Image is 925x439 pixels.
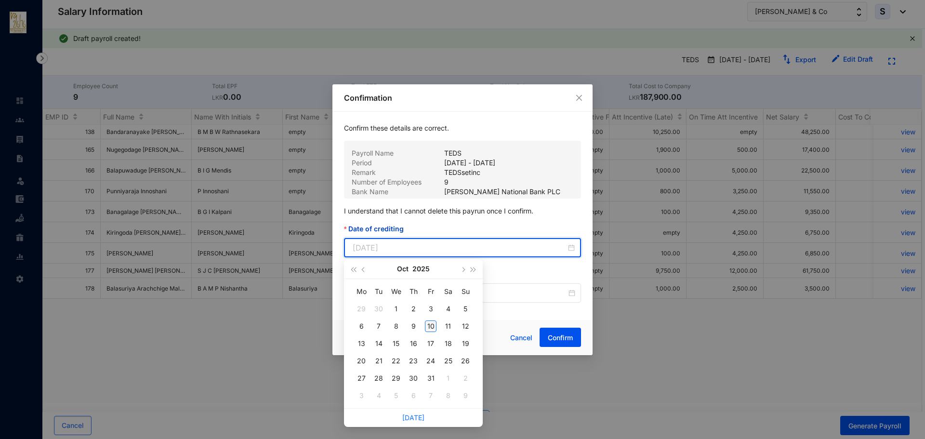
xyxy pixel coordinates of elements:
[353,352,370,370] td: 2025-10-20
[408,372,419,384] div: 30
[442,390,454,401] div: 8
[390,338,402,349] div: 15
[373,372,384,384] div: 28
[510,333,532,343] span: Cancel
[425,372,436,384] div: 31
[352,177,444,187] p: Number of Employees
[356,320,367,332] div: 6
[425,390,436,401] div: 7
[457,283,474,300] th: Su
[402,413,424,422] a: [DATE]
[444,187,560,197] p: [PERSON_NAME] National Bank PLC
[387,352,405,370] td: 2025-10-22
[548,333,573,343] span: Confirm
[397,259,409,279] button: Oct
[387,370,405,387] td: 2025-10-29
[405,352,422,370] td: 2025-10-23
[390,320,402,332] div: 8
[460,390,471,401] div: 9
[370,352,387,370] td: 2025-10-21
[370,370,387,387] td: 2025-10-28
[442,338,454,349] div: 18
[390,390,402,401] div: 5
[460,372,471,384] div: 2
[425,320,436,332] div: 10
[422,387,439,404] td: 2025-11-07
[405,300,422,318] td: 2025-10-02
[373,320,384,332] div: 7
[344,199,581,224] p: I understand that I cannot delete this payrun once I confirm.
[353,242,566,253] input: Date of crediting
[442,303,454,315] div: 4
[444,148,462,158] p: TEDS
[387,335,405,352] td: 2025-10-15
[373,338,384,349] div: 14
[405,335,422,352] td: 2025-10-16
[457,387,474,404] td: 2025-11-09
[439,352,457,370] td: 2025-10-25
[439,335,457,352] td: 2025-10-18
[387,318,405,335] td: 2025-10-08
[373,390,384,401] div: 4
[353,387,370,404] td: 2025-11-03
[439,300,457,318] td: 2025-10-04
[444,168,480,177] p: TEDSsetinc
[387,283,405,300] th: We
[373,303,384,315] div: 30
[408,338,419,349] div: 16
[353,283,370,300] th: Mo
[387,387,405,404] td: 2025-11-05
[344,92,581,104] p: Confirmation
[370,283,387,300] th: Tu
[408,320,419,332] div: 9
[503,328,540,347] button: Cancel
[390,372,402,384] div: 29
[405,370,422,387] td: 2025-10-30
[422,370,439,387] td: 2025-10-31
[390,303,402,315] div: 1
[356,338,367,349] div: 13
[370,300,387,318] td: 2025-09-30
[457,352,474,370] td: 2025-10-26
[353,318,370,335] td: 2025-10-06
[370,318,387,335] td: 2025-10-07
[439,370,457,387] td: 2025-11-01
[460,355,471,367] div: 26
[408,303,419,315] div: 2
[370,387,387,404] td: 2025-11-04
[425,338,436,349] div: 17
[444,177,449,187] p: 9
[370,335,387,352] td: 2025-10-14
[422,335,439,352] td: 2025-10-17
[387,300,405,318] td: 2025-10-01
[442,372,454,384] div: 1
[460,338,471,349] div: 19
[457,318,474,335] td: 2025-10-12
[442,320,454,332] div: 11
[352,187,444,197] p: Bank Name
[412,259,430,279] button: 2025
[422,283,439,300] th: Fr
[439,283,457,300] th: Sa
[425,355,436,367] div: 24
[344,224,410,234] label: Date of crediting
[356,355,367,367] div: 20
[344,123,581,141] p: Confirm these details are correct.
[408,355,419,367] div: 23
[356,303,367,315] div: 29
[457,335,474,352] td: 2025-10-19
[442,355,454,367] div: 25
[575,94,583,102] span: close
[356,372,367,384] div: 27
[405,318,422,335] td: 2025-10-09
[540,328,581,347] button: Confirm
[356,390,367,401] div: 3
[425,303,436,315] div: 3
[439,318,457,335] td: 2025-10-11
[352,148,444,158] p: Payroll Name
[352,168,444,177] p: Remark
[460,320,471,332] div: 12
[422,300,439,318] td: 2025-10-03
[352,158,444,168] p: Period
[353,300,370,318] td: 2025-09-29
